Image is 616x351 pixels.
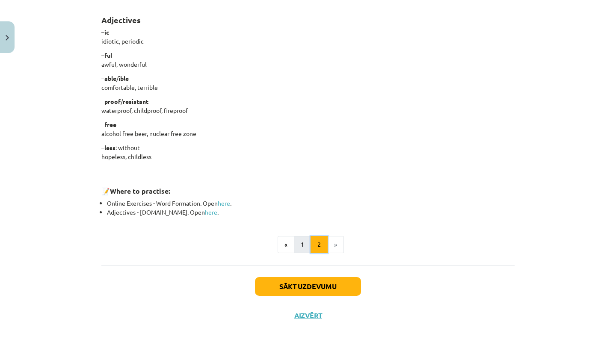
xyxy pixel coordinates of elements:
nav: Page navigation example [101,236,515,253]
b: ic [104,28,109,36]
b: ible [118,74,129,82]
b: free [104,121,116,128]
button: 2 [311,236,328,253]
li: Online Exercises - Word Formation. Open . [107,199,515,208]
p: – idiotic, periodic [101,28,515,46]
button: Aizvērt [292,311,324,320]
b: able [104,74,116,82]
b: Adjectives [101,15,141,25]
button: 1 [294,236,311,253]
p: – / waterproof, childproof, fireproof [101,97,515,115]
li: Adjectives - [DOMAIN_NAME]. Open . [107,208,515,217]
p: – : without hopeless, childless [101,143,515,161]
b: resistant [123,97,148,105]
button: « [278,236,294,253]
img: icon-close-lesson-0947bae3869378f0d4975bcd49f059093ad1ed9edebbc8119c70593378902aed.svg [6,35,9,41]
p: – awful, wonderful [101,51,515,69]
button: Sākt uzdevumu [255,277,361,296]
p: – / comfortable, terrible [101,74,515,92]
a: here [205,208,217,216]
b: proof [104,97,121,105]
strong: Where to practise: [110,186,170,195]
p: – alcohol free beer, nuclear free zone [101,120,515,138]
b: less [104,144,115,151]
h3: 📝 [101,180,515,196]
b: ful [104,51,112,59]
a: here [218,199,230,207]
